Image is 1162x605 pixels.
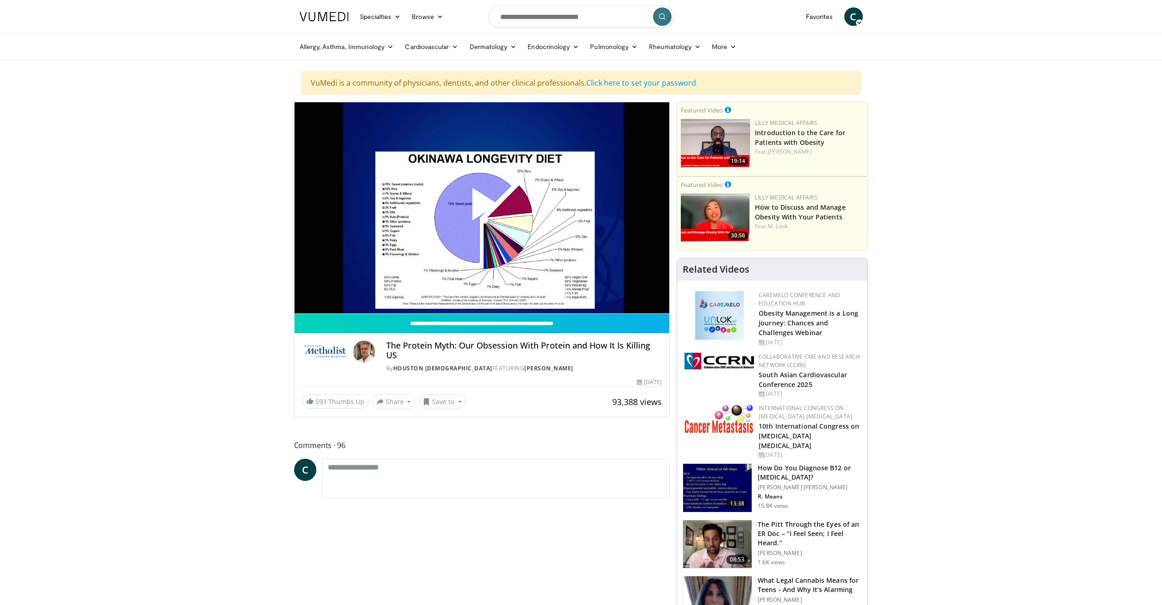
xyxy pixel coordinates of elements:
[759,422,859,450] a: 10th International Congress on [MEDICAL_DATA] [MEDICAL_DATA]
[683,464,752,512] img: 172d2151-0bab-4046-8dbc-7c25e5ef1d9f.150x105_q85_crop-smart_upscale.jpg
[315,397,327,406] span: 593
[758,493,862,500] p: R. Means
[300,12,349,21] img: VuMedi Logo
[398,162,565,253] button: Play Video
[489,6,674,28] input: Search topics, interventions
[643,37,706,56] a: Rheumatology
[406,7,449,26] a: Browse
[768,222,788,230] a: M. Look
[612,396,662,407] span: 93,388 views
[726,555,748,564] span: 08:53
[755,222,864,231] div: Feat.
[295,102,670,314] video-js: Video Player
[683,520,752,568] img: deacb99e-802d-4184-8862-86b5a16472a1.150x105_q85_crop-smart_upscale.jpg
[584,37,643,56] a: Pulmonology
[681,193,750,242] a: 30:56
[800,7,839,26] a: Favorites
[393,364,492,372] a: Houston [DEMOGRAPHIC_DATA]
[302,341,349,363] img: Houston Methodist
[683,264,749,275] h4: Related Videos
[758,484,862,491] p: [PERSON_NAME] [PERSON_NAME]
[759,370,847,389] a: South Asian Cardiovascular Conference 2025
[386,341,662,361] h4: The Protein Myth: Our Obsession With Protein and How It Is Killing US
[759,338,860,347] div: [DATE]
[844,7,863,26] a: C
[683,463,862,512] a: 13:38 How Do You Diagnose B12 or [MEDICAL_DATA]? [PERSON_NAME] [PERSON_NAME] R. Means 15.8K views
[758,576,862,594] h3: What Legal Cannabis Means for Teens - And Why It’s Alarming
[728,157,748,165] span: 19:14
[681,181,723,189] small: Featured Video
[586,78,696,88] a: Click here to set your password
[294,459,316,481] a: C
[464,37,522,56] a: Dermatology
[302,394,369,409] a: 593 Thumbs Up
[399,37,464,56] a: Cardiovascular
[755,193,817,201] a: Lilly Medical Affairs
[755,203,846,221] a: How to Discuss and Manage Obesity With Your Patients
[706,37,742,56] a: More
[759,309,858,337] a: Obesity Management is a Long Journey: Chances and Challenges Webinar
[758,559,785,566] p: 1.6K views
[354,7,407,26] a: Specialties
[685,404,754,433] img: 6ff8bc22-9509-4454-a4f8-ac79dd3b8976.png.150x105_q85_autocrop_double_scale_upscale_version-0.2.png
[683,520,862,569] a: 08:53 The Pitt Through the Eyes of an ER Doc – “I Feel Seen; I Feel Heard.” [PERSON_NAME] 1.6K views
[759,404,852,420] a: International Congress on [MEDICAL_DATA] [MEDICAL_DATA]
[301,71,861,94] div: VuMedi is a community of physicians, dentists, and other clinical professionals.
[681,106,723,114] small: Featured Video
[759,451,860,459] div: [DATE]
[755,119,817,127] a: Lilly Medical Affairs
[755,148,864,156] div: Feat.
[681,119,750,168] img: acc2e291-ced4-4dd5-b17b-d06994da28f3.png.150x105_q85_crop-smart_upscale.png
[294,439,670,451] span: Comments 96
[758,596,862,604] p: [PERSON_NAME]
[637,378,662,387] div: [DATE]
[386,364,662,373] div: By FEATURING
[758,549,862,557] p: [PERSON_NAME]
[353,341,375,363] img: Avatar
[758,520,862,548] h3: The Pitt Through the Eyes of an ER Doc – “I Feel Seen; I Feel Heard.”
[681,193,750,242] img: c98a6a29-1ea0-4bd5-8cf5-4d1e188984a7.png.150x105_q85_crop-smart_upscale.png
[726,499,748,508] span: 13:38
[685,353,754,369] img: a04ee3ba-8487-4636-b0fb-5e8d268f3737.png.150x105_q85_autocrop_double_scale_upscale_version-0.2.png
[695,291,744,340] img: 45df64a9-a6de-482c-8a90-ada250f7980c.png.150x105_q85_autocrop_double_scale_upscale_version-0.2.jpg
[755,128,845,147] a: Introduction to the Care for Patients with Obesity
[768,148,812,156] a: [PERSON_NAME]
[294,37,400,56] a: Allergy, Asthma, Immunology
[681,119,750,168] a: 19:14
[758,463,862,482] h3: How Do You Diagnose B12 or [MEDICAL_DATA]?
[522,37,584,56] a: Endocrinology
[419,394,466,409] button: Save to
[759,353,860,369] a: Collaborative CME and Research Network (CCRN)
[758,502,788,510] p: 15.8K views
[524,364,573,372] a: [PERSON_NAME]
[759,291,840,307] a: CaReMeLO Conference and Education Hub
[728,231,748,240] span: 30:56
[372,394,415,409] button: Share
[759,390,860,398] div: [DATE]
